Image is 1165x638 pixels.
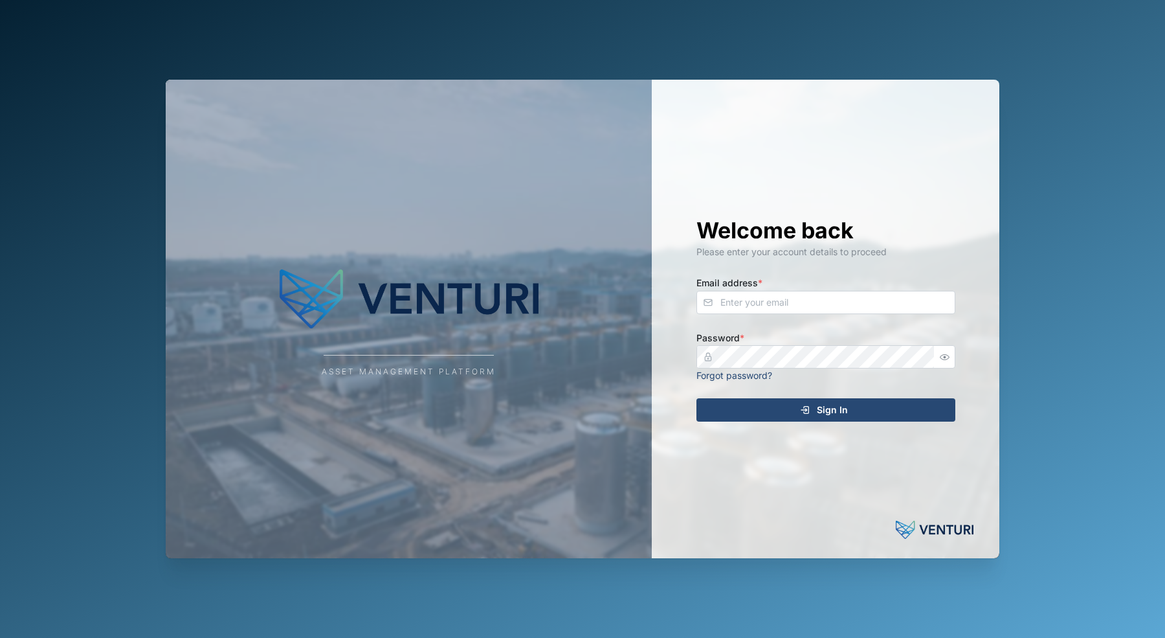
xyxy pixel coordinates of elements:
div: Please enter your account details to proceed [696,245,955,259]
img: Company Logo [280,260,538,338]
input: Enter your email [696,291,955,314]
a: Forgot password? [696,370,772,381]
h1: Welcome back [696,216,955,245]
span: Sign In [817,399,848,421]
label: Email address [696,276,762,290]
div: Asset Management Platform [322,366,496,378]
img: Powered by: Venturi [896,517,973,543]
button: Sign In [696,398,955,422]
label: Password [696,331,744,345]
